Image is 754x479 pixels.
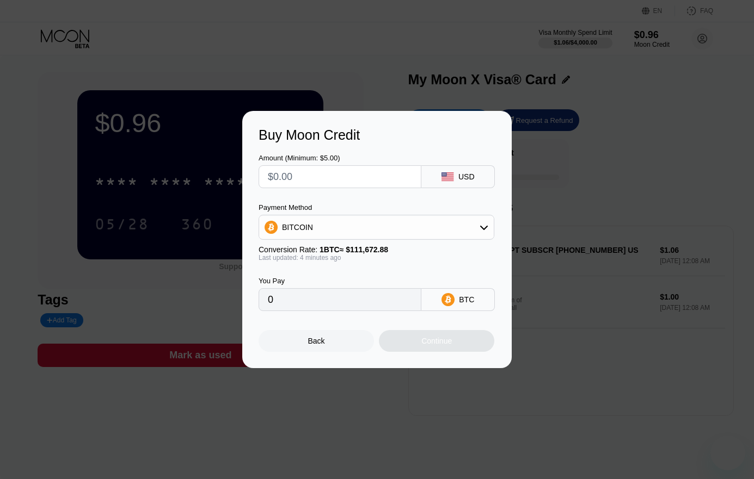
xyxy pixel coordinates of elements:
input: $0.00 [268,166,412,188]
span: 1 BTC ≈ $111,672.88 [320,245,388,254]
div: BITCOIN [259,216,494,238]
div: Last updated: 4 minutes ago [259,254,494,262]
div: Payment Method [259,203,494,211]
iframe: Button to launch messaging window [710,436,745,470]
div: Buy Moon Credit [259,127,495,143]
div: Back [259,330,374,352]
div: Back [308,337,325,345]
div: BITCOIN [282,223,313,232]
div: Amount (Minimum: $5.00) [259,154,421,162]
div: BTC [459,295,474,304]
div: You Pay [259,277,421,285]
div: USD [458,172,475,181]
div: Conversion Rate: [259,245,494,254]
